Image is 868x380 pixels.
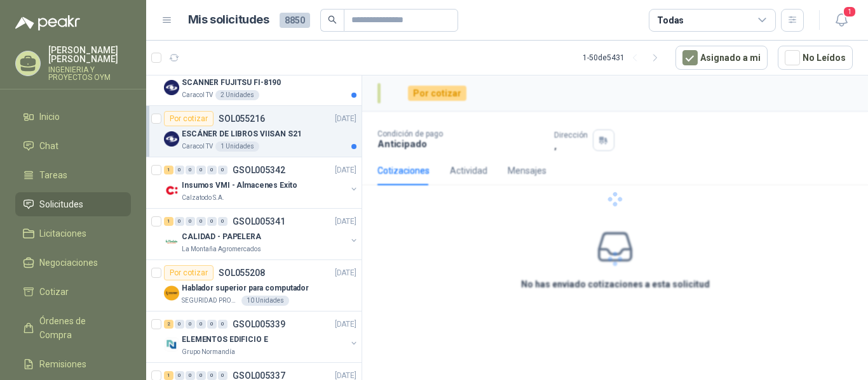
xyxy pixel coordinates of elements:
div: 0 [218,320,227,329]
img: Company Logo [164,285,179,301]
div: 0 [207,166,217,174]
div: 0 [218,217,227,226]
p: Calzatodo S.A. [182,193,224,203]
div: 0 [186,371,195,380]
div: 0 [175,320,184,329]
div: Por cotizar [164,111,214,126]
a: Por cotizarSOL055217[DATE] Company LogoSCANNER FUJITSU FI-8190Caracol TV2 Unidades [146,55,362,106]
p: La Montaña Agromercados [182,244,261,254]
div: 1 - 50 de 5431 [583,48,665,68]
div: 0 [207,217,217,226]
p: [DATE] [335,216,356,228]
div: Por cotizar [164,265,214,280]
div: 0 [196,371,206,380]
span: Licitaciones [39,226,86,240]
p: INGENIERIA Y PROYECTOS OYM [48,66,131,81]
p: ELEMENTOS EDIFICIO E [182,334,268,346]
span: search [328,15,337,24]
div: 2 [164,320,173,329]
img: Company Logo [164,131,179,147]
span: Inicio [39,110,60,124]
p: SEGURIDAD PROVISER LTDA [182,296,239,306]
a: Negociaciones [15,251,131,275]
p: [DATE] [335,113,356,125]
p: GSOL005337 [233,371,285,380]
span: 1 [843,6,857,18]
p: [DATE] [335,267,356,279]
div: 2 Unidades [215,90,259,100]
a: Licitaciones [15,221,131,246]
p: Caracol TV [182,90,213,100]
span: Cotizar [39,285,69,299]
img: Company Logo [164,183,179,198]
div: 0 [196,217,206,226]
a: Por cotizarSOL055216[DATE] Company LogoESCÁNER DE LIBROS VIISAN S21Caracol TV1 Unidades [146,106,362,157]
a: Chat [15,134,131,158]
p: CALIDAD - PAPELERA [182,231,261,243]
img: Company Logo [164,337,179,352]
button: Asignado a mi [675,46,768,70]
p: GSOL005339 [233,320,285,329]
div: 0 [175,371,184,380]
div: Todas [657,13,684,27]
p: [DATE] [335,164,356,176]
div: 0 [218,371,227,380]
img: Company Logo [164,80,179,95]
p: Grupo Normandía [182,347,235,357]
p: Insumos VMI - Almacenes Exito [182,180,297,192]
div: 1 [164,217,173,226]
div: 0 [186,320,195,329]
a: Por cotizarSOL055208[DATE] Company LogoHablador superior para computadorSEGURIDAD PROVISER LTDA10... [146,260,362,311]
p: [DATE] [335,318,356,331]
button: 1 [830,9,853,32]
div: 0 [196,166,206,174]
p: GSOL005342 [233,166,285,174]
img: Company Logo [164,234,179,249]
div: 0 [186,166,195,174]
div: 0 [186,217,195,226]
div: 0 [207,320,217,329]
span: Remisiones [39,357,86,371]
div: 10 Unidades [241,296,289,306]
button: No Leídos [778,46,853,70]
div: 0 [207,371,217,380]
a: Solicitudes [15,192,131,216]
h1: Mis solicitudes [188,11,269,29]
a: Cotizar [15,280,131,304]
img: Logo peakr [15,15,80,30]
p: Caracol TV [182,141,213,152]
span: Tareas [39,168,67,182]
a: 2 0 0 0 0 0 GSOL005339[DATE] Company LogoELEMENTOS EDIFICIO EGrupo Normandía [164,317,359,357]
p: SOL055216 [219,114,265,123]
a: Órdenes de Compra [15,309,131,347]
p: SOL055208 [219,268,265,277]
div: 1 [164,166,173,174]
div: 1 [164,371,173,380]
a: Remisiones [15,352,131,376]
span: Órdenes de Compra [39,314,119,342]
p: ESCÁNER DE LIBROS VIISAN S21 [182,128,302,140]
div: 0 [175,166,184,174]
div: 0 [175,217,184,226]
div: 0 [218,166,227,174]
div: 0 [196,320,206,329]
span: 8850 [280,13,310,28]
a: Inicio [15,105,131,129]
a: 1 0 0 0 0 0 GSOL005341[DATE] Company LogoCALIDAD - PAPELERALa Montaña Agromercados [164,214,359,254]
span: Negociaciones [39,256,98,270]
span: Chat [39,139,58,153]
p: [PERSON_NAME] [PERSON_NAME] [48,46,131,63]
a: 1 0 0 0 0 0 GSOL005342[DATE] Company LogoInsumos VMI - Almacenes ExitoCalzatodo S.A. [164,162,359,203]
p: Hablador superior para computador [182,282,309,294]
p: GSOL005341 [233,217,285,226]
p: SCANNER FUJITSU FI-8190 [182,77,281,89]
a: Tareas [15,163,131,187]
span: Solicitudes [39,197,83,211]
div: 1 Unidades [215,141,259,152]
